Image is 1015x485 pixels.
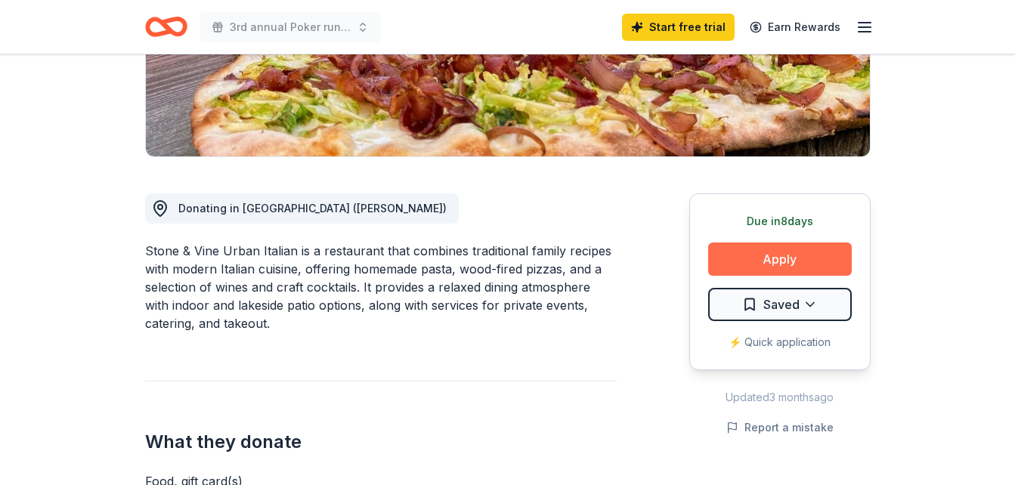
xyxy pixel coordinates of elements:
a: Earn Rewards [741,14,849,41]
button: Apply [708,242,852,276]
div: Stone & Vine Urban Italian is a restaurant that combines traditional family recipes with modern I... [145,242,617,332]
a: Home [145,9,187,45]
a: Start free trial [622,14,735,41]
h2: What they donate [145,430,617,454]
button: Saved [708,288,852,321]
span: Saved [763,295,800,314]
div: Due in 8 days [708,212,852,230]
div: ⚡️ Quick application [708,333,852,351]
span: 3rd annual Poker run/Raffle [230,18,351,36]
button: Report a mistake [726,419,834,437]
span: Donating in [GEOGRAPHIC_DATA] ([PERSON_NAME]) [178,202,447,215]
div: Updated 3 months ago [689,388,871,406]
button: 3rd annual Poker run/Raffle [200,12,381,42]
